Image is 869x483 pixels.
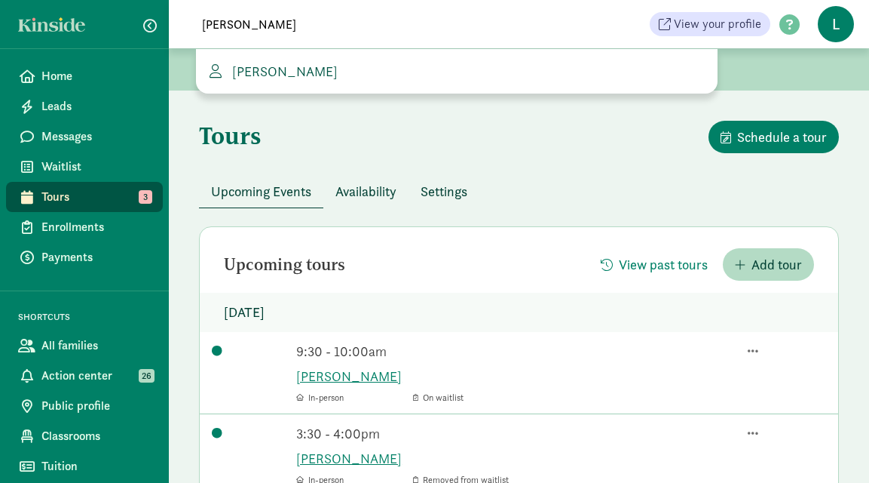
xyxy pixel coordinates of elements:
[737,127,827,147] span: Schedule a tour
[6,212,163,242] a: Enrollments
[6,122,163,152] a: Messages
[6,182,163,212] a: Tours 3
[296,448,826,469] a: [PERSON_NAME]
[421,181,467,202] span: Settings
[6,61,163,91] a: Home
[6,242,163,272] a: Payments
[199,121,261,151] h1: Tours
[6,451,163,481] a: Tuition
[41,248,151,266] span: Payments
[41,367,151,385] span: Action center
[794,411,869,483] iframe: Chat Widget
[41,457,151,475] span: Tuition
[296,341,737,361] div: 9:30 - 10:00am
[226,63,338,80] span: [PERSON_NAME]
[751,254,802,275] span: Add tour
[650,12,770,36] a: View your profile
[41,397,151,415] span: Public profile
[41,67,151,85] span: Home
[818,6,854,42] span: L
[674,15,761,33] span: View your profile
[193,9,616,39] input: Search for a family, child or location
[199,175,323,208] button: Upcoming Events
[6,152,163,182] a: Waitlist
[6,421,163,451] a: Classrooms
[619,254,708,275] span: View past tours
[41,188,151,206] span: Tours
[589,256,720,273] a: View past tours
[41,97,151,115] span: Leads
[41,218,151,236] span: Enrollments
[139,190,152,204] span: 3
[6,361,163,391] a: Action center 26
[408,175,479,208] button: Settings
[323,175,408,208] button: Availability
[139,369,155,383] span: 26
[41,158,151,176] span: Waitlist
[6,91,163,122] a: Leads
[589,248,720,281] button: View past tours
[224,256,345,274] h2: Upcoming tours
[200,293,838,332] p: [DATE]
[296,423,737,444] div: 3:30 - 4:00pm
[41,427,151,445] span: Classrooms
[296,366,826,386] a: [PERSON_NAME]
[208,61,705,82] a: [PERSON_NAME]
[708,121,839,153] button: Schedule a tour
[335,181,396,202] span: Availability
[723,248,814,281] button: Add tour
[6,331,163,361] a: All families
[41,128,151,146] span: Messages
[41,337,151,355] span: All families
[6,391,163,421] a: Public profile
[413,391,737,405] div: On waitlist
[296,391,408,405] div: In-person
[211,181,311,202] span: Upcoming Events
